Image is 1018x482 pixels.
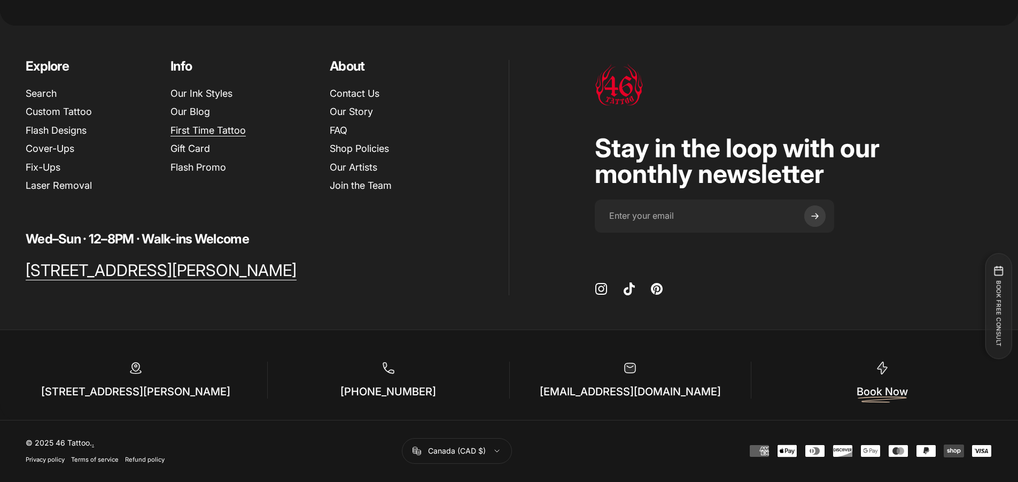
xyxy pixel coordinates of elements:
a: Our Ink Styles [170,88,232,100]
a: Laser Removal [26,180,92,192]
a: Privacy policy [26,456,65,463]
p: Stay in the loop with our monthly newsletter [595,135,907,187]
a: Book Now [857,385,908,398]
a: Terms of service [71,456,119,463]
a: FAQ [330,125,347,137]
a: [STREET_ADDRESS][PERSON_NAME] [26,261,297,281]
a: Cover-Ups [26,143,74,155]
div: © 2025 46 Tattoo. [26,438,165,463]
a: [PHONE_NUMBER] [340,385,436,398]
a: Contact Us [330,88,379,100]
a: Custom Tattoo [26,106,92,118]
a: Gift Card [170,143,210,155]
a: [EMAIL_ADDRESS][DOMAIN_NAME] [540,385,721,398]
a: First Time Tattoo [170,125,246,137]
a: Search [26,88,57,100]
a: Fix-Ups [26,162,60,174]
a: Flash Designs [26,125,87,137]
a: Our Artists [330,162,377,174]
a: Our Blog [170,106,210,118]
a: Refund policy [125,456,165,463]
a: [STREET_ADDRESS][PERSON_NAME] [41,385,230,398]
a: Flash Promo [170,162,226,174]
button: Subscribe [804,205,826,227]
a: . [92,438,94,447]
a: Join the Team [330,180,392,192]
button: BOOK FREE CONSULT [985,253,1012,359]
a: Our Story [330,106,373,118]
a: Shop Policies [330,143,389,155]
